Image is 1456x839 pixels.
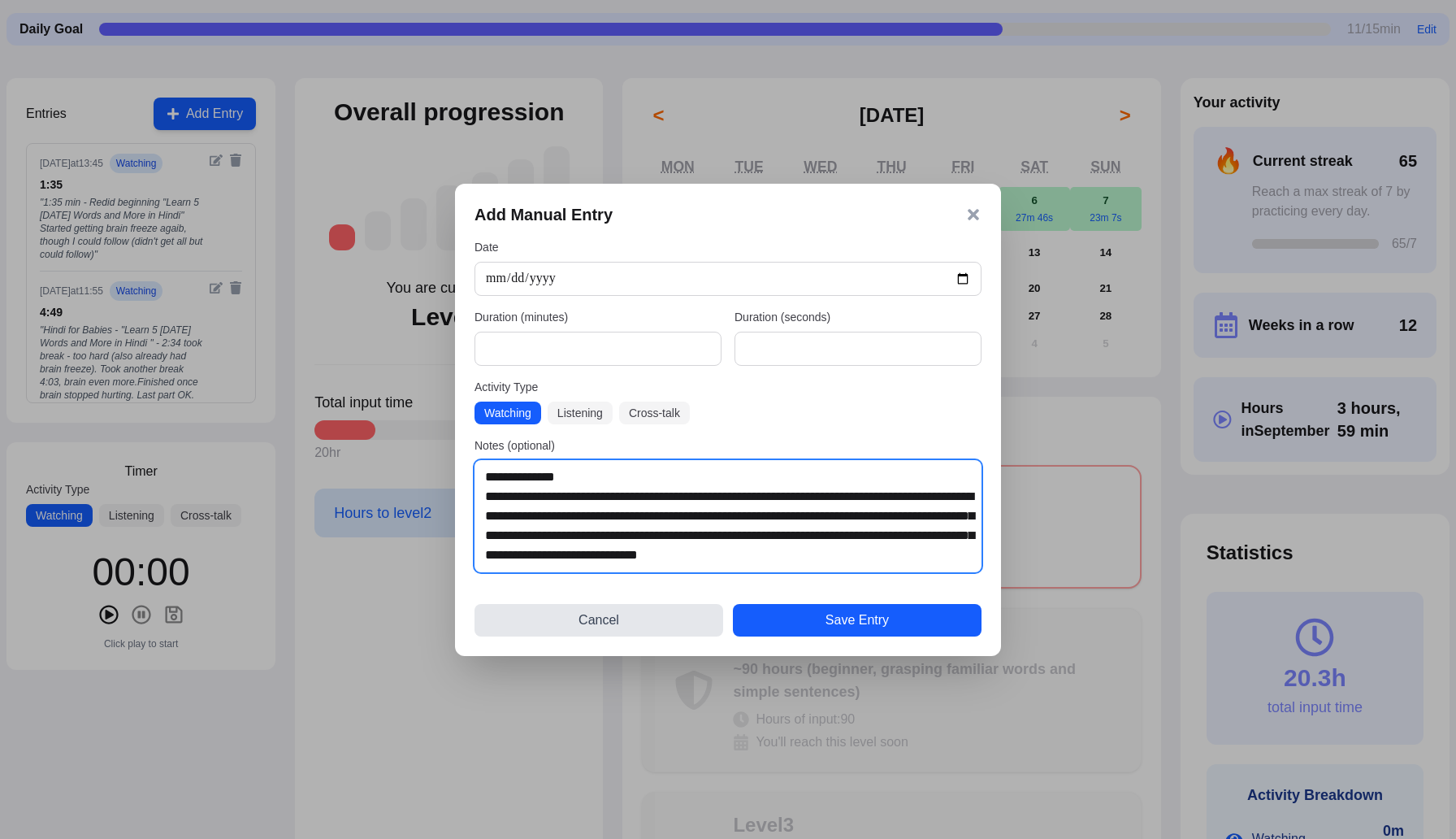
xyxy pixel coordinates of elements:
[474,379,981,395] label: Activity Type
[474,437,981,454] label: Notes (optional)
[548,402,613,424] button: Listening
[474,309,721,325] label: Duration (minutes)
[733,604,981,637] button: Save Entry
[474,203,613,226] h3: Add Manual Entry
[619,402,690,424] button: Cross-talk
[474,604,723,637] button: Cancel
[734,309,981,325] label: Duration (seconds)
[474,239,981,255] label: Date
[474,402,541,424] button: Watching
